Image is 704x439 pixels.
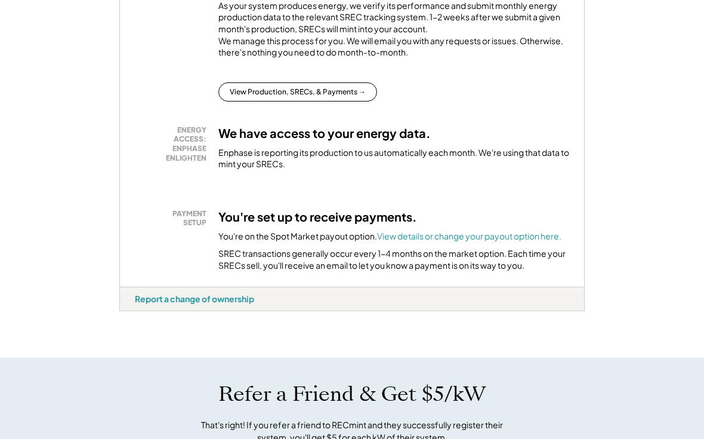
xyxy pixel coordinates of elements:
[218,125,431,141] h3: We have access to your energy data.
[218,209,417,225] h3: You're set up to receive payments.
[218,231,561,242] div: You're on the Spot Market payout option.
[141,125,206,162] div: ENERGY ACCESS: ENPHASE ENLIGHTEN
[218,248,569,271] div: SREC transactions generally occur every 1-4 months on the market option. Each time your SRECs sel...
[119,311,162,316] div: bbanq4fz - VA Distributed
[218,147,569,170] div: Enphase is reporting its production to us automatically each month. We're using that data to mint...
[135,293,254,304] div: Report a change of ownership
[218,382,486,407] h1: Refer a Friend & Get $5/kW
[141,209,206,228] div: PAYMENT SETUP
[218,82,377,102] button: View Production, SRECs, & Payments →
[377,231,561,241] a: View details or change your payout option here.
